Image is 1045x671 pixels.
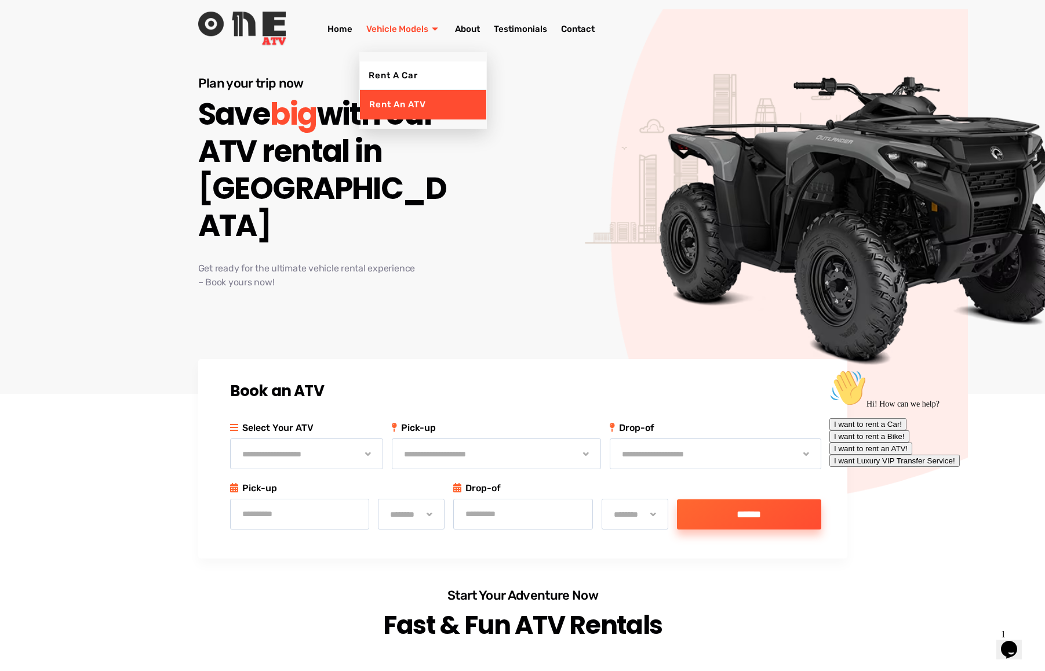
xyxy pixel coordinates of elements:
img: :wave: [5,5,42,42]
button: I want to rent a Car! [5,53,82,66]
a: Vehicle Models [359,6,448,52]
h3: Start Your Adventure Now [378,587,668,603]
iframe: chat widget [996,625,1033,659]
a: Testimonials [487,6,554,52]
h3: Plan your trip now [198,75,464,91]
a: Rent a Car [360,61,486,90]
button: I want to rent a Bike! [5,66,85,78]
a: Contact [554,6,602,52]
p: Select Your ATV [230,420,383,436]
p: Get ready for the ultimate vehicle rental experience – Book yours now! [198,262,464,289]
span: Hi! How can we help? [5,35,115,43]
h2: Book an ATV [230,382,821,400]
h2: Fast & Fun ATV Rentals [378,608,668,643]
h2: Save with our ATV rental in [GEOGRAPHIC_DATA] [198,96,464,244]
a: Home [321,6,359,52]
button: I want to rent an ATV! [5,78,88,90]
p: Drop-of [453,481,668,496]
a: About [448,6,487,52]
span: Pick-up [392,420,601,436]
span: Drop-of [610,420,821,436]
p: Pick-up [230,481,445,496]
span: big [270,96,316,133]
a: Rent an ATV [360,90,486,119]
button: I want Luxury VIP Transfer Service! [5,90,135,102]
div: 👋Hi! How can we help?I want to rent a Car!I want to rent a Bike!I want to rent an ATV!I want Luxu... [5,5,213,102]
iframe: chat widget [825,365,1033,619]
